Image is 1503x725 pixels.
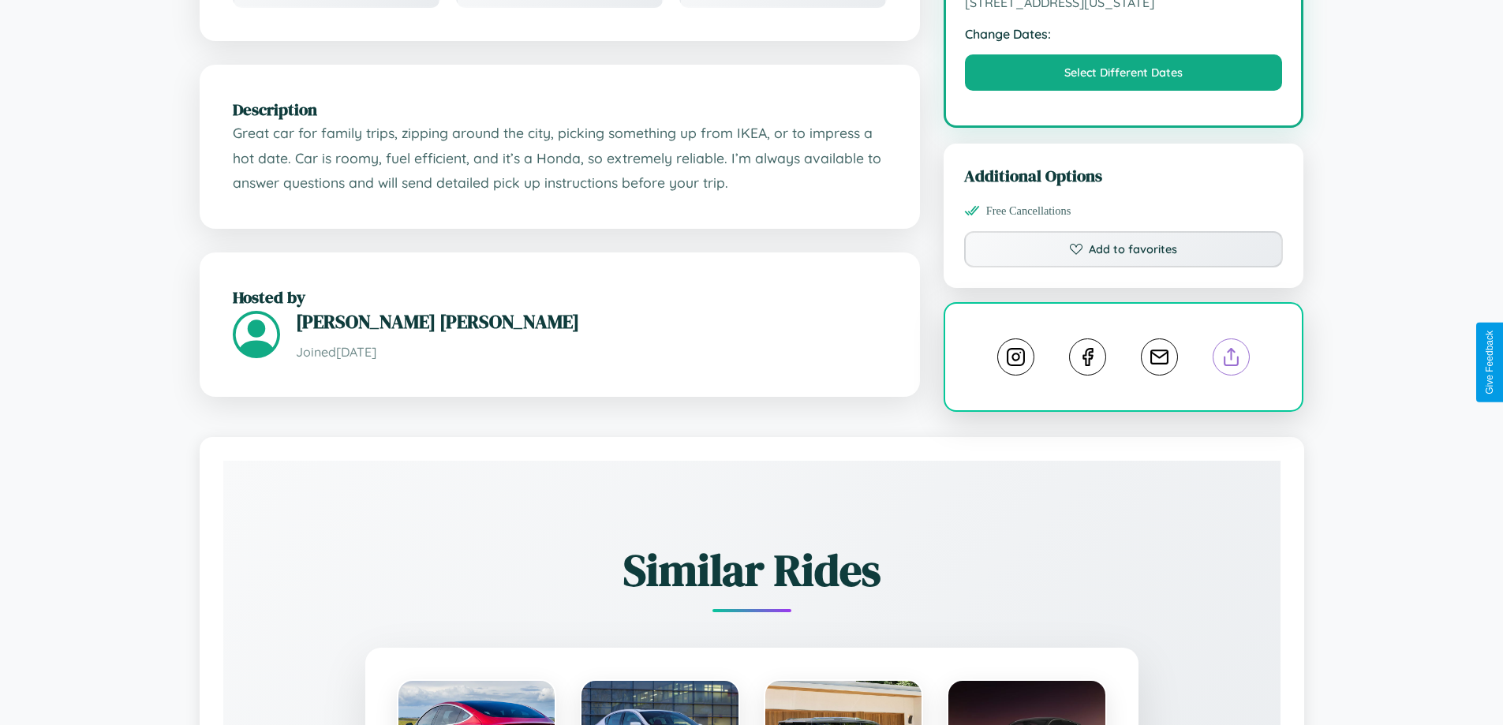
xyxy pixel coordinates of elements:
p: Joined [DATE] [296,341,887,364]
h3: Additional Options [964,164,1284,187]
h2: Similar Rides [279,540,1225,600]
h2: Hosted by [233,286,887,308]
div: Give Feedback [1484,331,1495,394]
button: Add to favorites [964,231,1284,267]
strong: Change Dates: [965,26,1283,42]
span: Free Cancellations [986,204,1071,218]
p: Great car for family trips, zipping around the city, picking something up from IKEA, or to impres... [233,121,887,196]
button: Select Different Dates [965,54,1283,91]
h3: [PERSON_NAME] [PERSON_NAME] [296,308,887,334]
h2: Description [233,98,887,121]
